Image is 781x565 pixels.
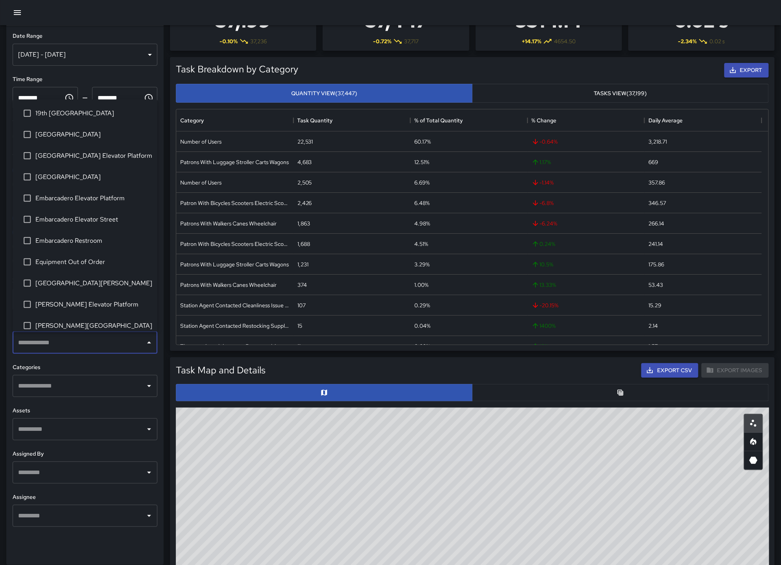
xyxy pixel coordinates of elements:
button: Open [144,467,155,478]
svg: Map [320,389,328,397]
div: 0.03% [414,342,430,350]
div: 0.29% [414,301,430,309]
div: Daily Average [644,109,762,131]
h6: Categories [13,363,157,372]
div: Task Quantity [297,109,333,131]
div: Patrons With Luggage Stroller Carts Wagons [180,158,289,166]
div: % Change [532,109,557,131]
button: Map [176,384,473,401]
span: -6.24 % [532,220,557,227]
span: 4654.50 [554,37,576,45]
span: [PERSON_NAME] Elevator Platform [35,299,151,309]
span: -0.64 % [532,138,558,146]
div: % Change [528,109,645,131]
h5: Task Map and Details [176,364,266,377]
button: Choose time, selected time is 1:00 AM [141,90,157,106]
span: [GEOGRAPHIC_DATA] [35,172,151,181]
div: 374 [297,281,307,289]
button: Open [144,424,155,435]
div: Category [180,109,204,131]
span: Embarcadero Restroom [35,236,151,245]
div: Category [176,109,294,131]
span: -0.10 % [220,37,238,45]
span: 1.17 % [532,158,551,166]
svg: 3D Heatmap [749,456,758,465]
div: 1.57 [648,342,658,350]
div: 266.14 [648,220,664,227]
div: 4.51% [414,240,428,248]
div: Number of Users [180,179,222,186]
div: 669 [648,158,658,166]
div: 3,218.71 [648,138,667,146]
div: 6.69% [414,179,430,186]
div: 241.14 [648,240,663,248]
div: Station Agent Contacted Restocking Supplies Request [180,322,290,330]
div: 2,426 [297,199,312,207]
div: 22,531 [297,138,313,146]
span: [PERSON_NAME][GEOGRAPHIC_DATA] [35,321,151,330]
h6: Time Range [13,75,157,84]
h6: Assignee [13,493,157,502]
svg: Scatterplot [749,419,758,428]
div: [DATE] - [DATE] [13,44,157,66]
span: 10.5 % [532,260,553,268]
div: Patron With Bicycles Scooters Electric Scooters [180,199,290,207]
span: [GEOGRAPHIC_DATA][PERSON_NAME] [35,278,151,288]
button: 3D Heatmap [744,451,763,470]
svg: Table [617,389,624,397]
div: 346.57 [648,199,666,207]
span: [GEOGRAPHIC_DATA] Elevator Platform [35,151,151,160]
div: 15.29 [648,301,661,309]
div: % of Total Quantity [410,109,528,131]
div: Patrons With Luggage Stroller Carts Wagons [180,260,289,268]
h5: Task Breakdown by Category [176,63,298,76]
div: Station Agent Contacted Cleanliness Issue Reported [180,301,290,309]
div: Patron With Bicycles Scooters Electric Scooters [180,240,290,248]
div: % of Total Quantity [414,109,463,131]
span: [GEOGRAPHIC_DATA] [35,129,151,139]
h6: Assigned By [13,450,157,458]
span: -0.72 % [373,37,391,45]
div: Patrons With Walkers Canes Wheelchair [180,220,277,227]
span: 37,717 [404,37,419,45]
span: Embarcadero Elevator Street [35,214,151,224]
div: 1,863 [297,220,310,227]
button: Tasks View(37,199) [472,84,769,103]
div: 2,505 [297,179,312,186]
span: 0.02 s [709,37,725,45]
button: Export CSV [641,363,698,378]
div: 1,231 [297,260,308,268]
div: 175.86 [648,260,664,268]
span: 19th [GEOGRAPHIC_DATA] [35,108,151,118]
span: -1.14 % [532,179,554,186]
button: Export [724,63,769,78]
div: 3.29% [414,260,430,268]
span: 37,236 [250,37,267,45]
div: Threat or Assault between Patron and Attendant - BART PD Contacted [180,342,290,350]
span: -2.34 % [678,37,697,45]
div: Number of Users [180,138,222,146]
button: Open [144,380,155,391]
div: 11 [297,342,301,350]
button: Open [144,510,155,521]
div: 53.43 [648,281,663,289]
svg: Heatmap [749,437,758,447]
div: Task Quantity [294,109,411,131]
div: 12.51% [414,158,429,166]
span: Equipment Out of Order [35,257,151,266]
button: Table [472,384,769,401]
h6: Assets [13,406,157,415]
span: Embarcadero Elevator Platform [35,193,151,203]
div: 4.98% [414,220,430,227]
button: Scatterplot [744,414,763,433]
div: 2.14 [648,322,658,330]
span: 10 % [532,342,548,350]
h6: Date Range [13,32,157,41]
div: Daily Average [648,109,683,131]
div: 60.17% [414,138,431,146]
button: Quantity View(37,447) [176,84,473,103]
div: 6.48% [414,199,430,207]
span: -20.15 % [532,301,558,309]
div: 1,688 [297,240,310,248]
div: 357.86 [648,179,665,186]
